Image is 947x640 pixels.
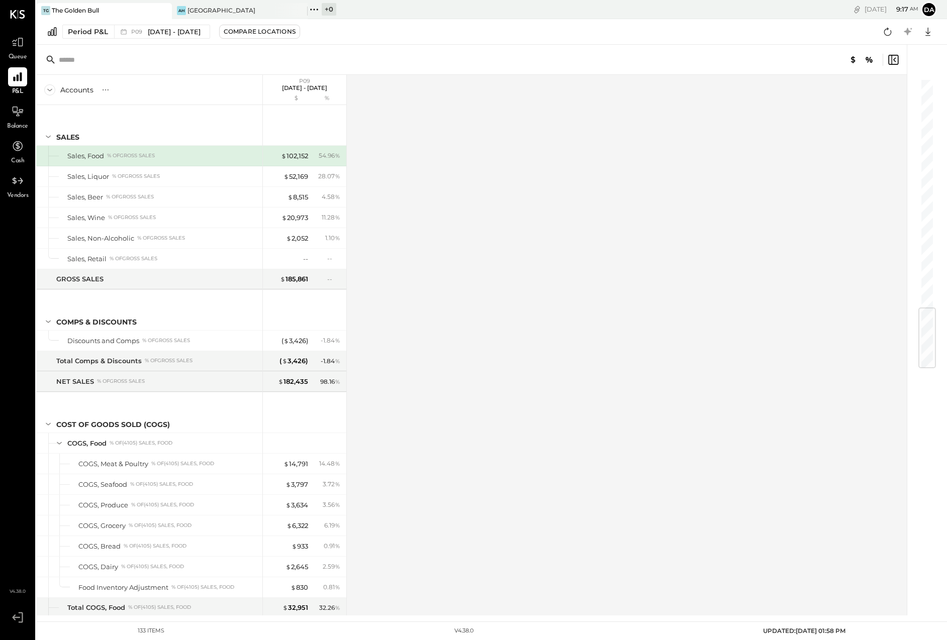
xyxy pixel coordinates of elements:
[327,254,340,263] div: --
[151,460,214,467] div: % of (4105) Sales, Food
[287,521,308,530] div: 6,322
[283,172,308,181] div: 52,169
[110,255,157,262] div: % of GROSS SALES
[287,521,292,529] span: $
[311,94,343,102] div: %
[322,3,336,16] div: + 0
[335,542,340,550] span: %
[78,583,168,592] div: Food Inventory Adjustment
[283,337,289,345] span: $
[286,501,291,509] span: $
[67,192,103,202] div: Sales, Beer
[97,378,145,385] div: % of GROSS SALES
[319,151,340,160] div: 54.96
[62,25,210,39] button: Period P&L P09[DATE] - [DATE]
[78,480,127,489] div: COGS, Seafood
[56,317,137,327] div: Comps & Discounts
[282,357,288,365] span: $
[1,171,35,200] a: Vendors
[128,604,191,611] div: % of (4105) Sales, Food
[286,500,308,510] div: 3,634
[335,521,340,529] span: %
[852,4,862,15] div: copy link
[67,213,105,223] div: Sales, Wine
[278,377,283,385] span: $
[12,87,24,96] span: P&L
[335,234,340,242] span: %
[323,480,340,489] div: 3.72
[67,172,109,181] div: Sales, Liquor
[224,27,296,36] div: Compare Locations
[335,151,340,159] span: %
[325,234,340,243] div: 1.10
[335,583,340,591] span: %
[112,173,160,180] div: % of GROSS SALES
[335,336,340,344] span: %
[1,67,35,96] a: P&L
[321,336,340,345] div: - 1.84
[68,27,108,37] div: Period P&L
[319,603,340,612] div: 32.26
[281,151,308,161] div: 102,152
[148,27,201,37] span: [DATE] - [DATE]
[41,6,50,15] div: TG
[67,603,125,612] div: Total COGS, Food
[303,254,308,264] div: --
[286,234,308,243] div: 2,052
[78,521,126,530] div: COGS, Grocery
[335,562,340,570] span: %
[106,193,154,200] div: % of GROSS SALES
[286,480,308,489] div: 3,797
[324,521,340,530] div: 6.19
[137,235,185,242] div: % of GROSS SALES
[9,53,27,62] span: Queue
[281,152,287,160] span: $
[78,542,121,551] div: COGS, Bread
[282,603,308,612] div: 32,951
[323,562,340,571] div: 2.59
[283,172,289,180] span: $
[335,500,340,508] span: %
[56,419,170,430] div: COST OF GOODS SOLD (COGS)
[56,356,142,366] div: Total Comps & Discounts
[11,157,24,166] span: Cash
[335,213,340,221] span: %
[56,377,94,386] div: NET SALES
[52,6,99,15] div: The Golden Bull
[278,377,308,386] div: 182,435
[299,77,310,84] span: P09
[288,193,293,201] span: $
[335,172,340,180] span: %
[56,274,104,284] div: GROSS SALES
[107,152,155,159] div: % of GROSS SALES
[130,481,193,488] div: % of (4105) Sales, Food
[78,459,148,469] div: COGS, Meat & Poultry
[281,214,287,222] span: $
[145,357,193,364] div: % of GROSS SALES
[335,357,340,365] span: %
[56,132,79,142] div: SALES
[1,33,35,62] a: Queue
[110,440,172,447] div: % of (4105) Sales, Food
[318,172,340,181] div: 28.07
[286,234,292,242] span: $
[335,377,340,385] span: %
[327,275,340,283] div: --
[283,459,308,469] div: 14,791
[7,191,29,200] span: Vendors
[322,213,340,222] div: 11.28
[291,583,308,592] div: 830
[335,192,340,200] span: %
[322,192,340,201] div: 4.58
[321,357,340,366] div: - 1.84
[292,542,297,550] span: $
[67,254,107,264] div: Sales, Retail
[281,336,308,346] div: ( 3,426 )
[291,583,296,591] span: $
[292,542,308,551] div: 933
[323,583,340,592] div: 0.81
[763,627,845,634] span: UPDATED: [DATE] 01:58 PM
[129,522,192,529] div: % of (4105) Sales, Food
[281,213,308,223] div: 20,973
[320,377,340,386] div: 98.16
